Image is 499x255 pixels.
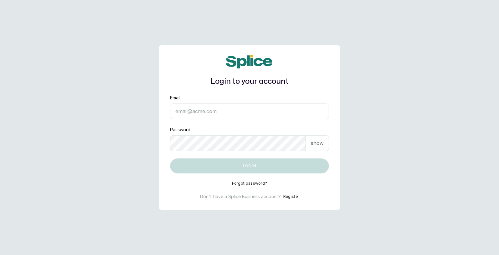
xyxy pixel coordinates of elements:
input: email@acme.com [170,103,329,119]
label: Password [170,127,190,133]
h1: Login to your account [170,76,329,87]
button: Forgot password? [232,181,267,186]
p: show [311,139,324,147]
label: Email [170,95,180,101]
button: Register [283,193,299,200]
p: Don't have a Splice Business account? [200,193,281,200]
button: Log in [170,158,329,173]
